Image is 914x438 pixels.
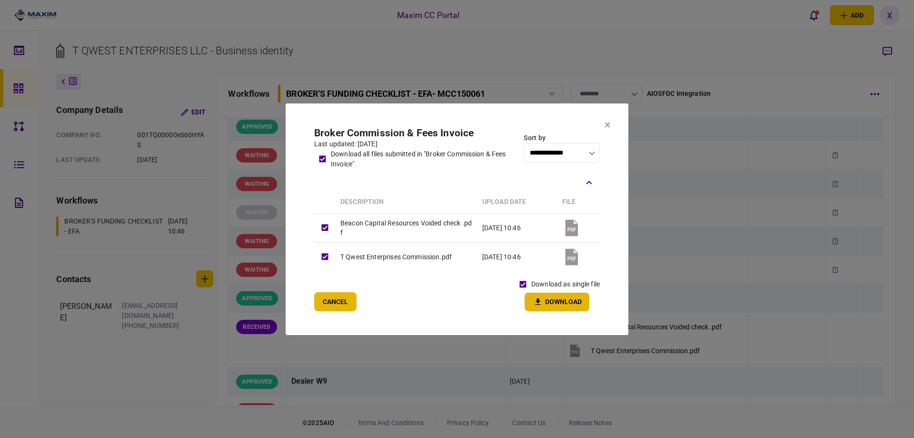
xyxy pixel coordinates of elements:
th: upload date [477,191,557,213]
td: Beacon Capital Resources Voided check .pdf [336,213,477,242]
td: [DATE] 10:46 [477,213,557,242]
td: T Qwest Enterprises Commission.pdf [336,242,477,271]
td: [DATE] 10:46 [477,242,557,271]
th: file [557,191,600,213]
div: download all files submitted in "Broker Commission & Fees Invoice" [331,149,519,169]
label: download as single file [531,279,600,289]
button: Cancel [314,292,357,311]
div: last updated: [DATE] [314,139,519,149]
th: Description [336,191,477,213]
h2: Broker Commission & Fees Invoice [314,127,519,139]
div: Sort by [524,133,600,143]
button: Download [525,293,589,311]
